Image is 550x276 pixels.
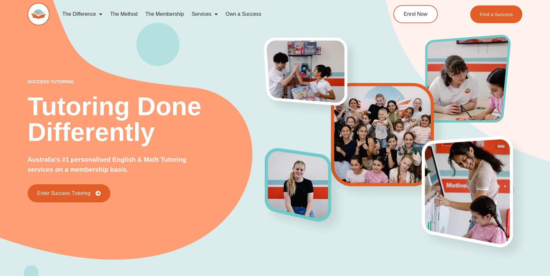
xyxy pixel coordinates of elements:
[404,12,427,17] span: Enrol Now
[222,7,265,22] a: Own a Success
[106,7,141,22] a: The Method
[59,7,106,22] a: The Difference
[28,94,265,145] h2: Tutoring Done Differently
[393,5,438,23] a: Enrol Now
[59,7,365,22] nav: Menu
[480,12,513,17] span: Find a Success
[188,7,222,22] a: Services
[28,184,110,202] a: Enter Success Tutoring
[142,7,188,22] a: The Membership
[470,5,523,23] a: Find a Success
[28,155,201,175] p: Australia's #1 personalised English & Math Tutoring services on a membership basis.
[37,191,90,196] span: Enter Success Tutoring
[28,79,265,84] p: success tutoring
